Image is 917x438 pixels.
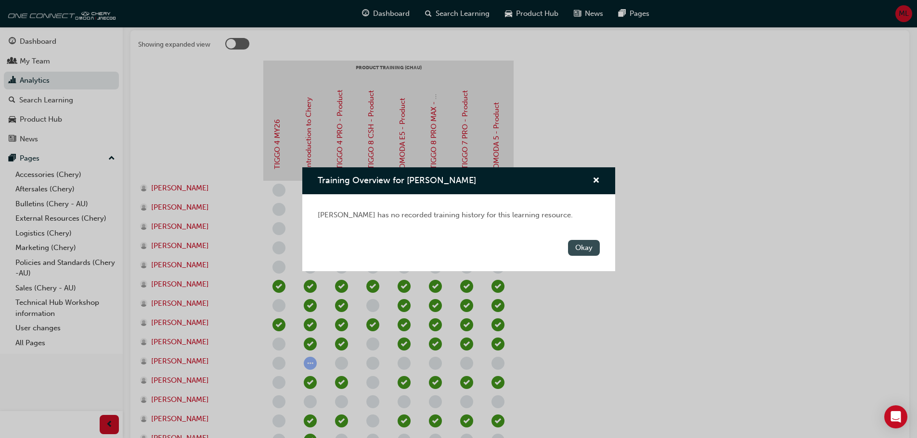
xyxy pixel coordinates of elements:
button: cross-icon [593,175,600,187]
div: [PERSON_NAME] has no recorded training history for this learning resource. [318,210,600,221]
button: Okay [568,240,600,256]
div: Training Overview for Matthew Lewis [302,167,615,271]
div: Open Intercom Messenger [884,405,907,428]
span: Training Overview for [PERSON_NAME] [318,175,476,186]
span: cross-icon [593,177,600,186]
